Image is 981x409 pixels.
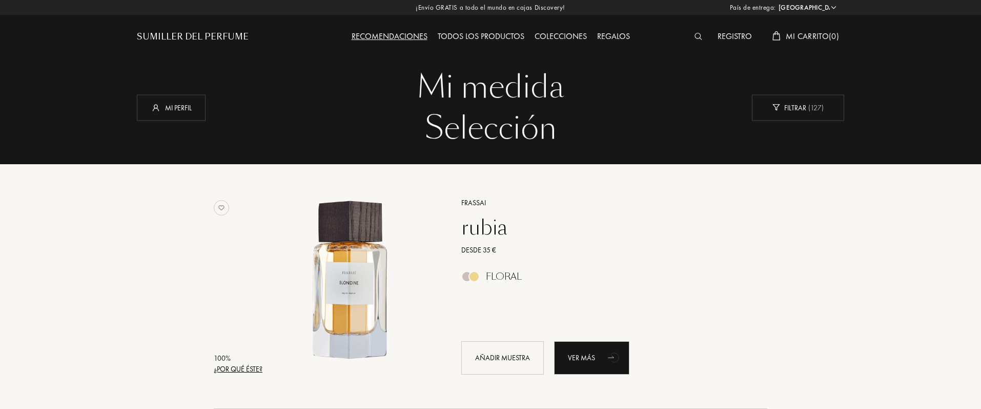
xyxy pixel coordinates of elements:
font: Desde 35 € [461,245,496,255]
a: Blondine Frassai [267,185,446,386]
font: Regalos [597,31,630,42]
font: Frassai [461,198,486,207]
font: 0 [831,31,836,42]
a: Floral [454,274,752,285]
font: ) [822,103,824,112]
a: Ver másanimación [554,341,629,375]
font: ( [829,31,831,42]
a: Desde 35 € [454,245,752,256]
font: Selección [425,107,557,149]
font: Registro [718,31,752,42]
img: profil_icn_w.svg [151,102,161,112]
a: Frassai [454,198,752,208]
font: Filtrar [784,103,806,112]
a: rubia [454,215,752,240]
font: ¡Envío GRATIS a todo el mundo en cajas Discovery! [416,3,565,12]
font: Mi [145,66,167,92]
img: cart_white.svg [772,31,781,41]
font: % [226,354,231,363]
div: animación [604,347,625,367]
font: selección a medida [171,66,326,92]
img: Blondine Frassai [267,196,437,367]
font: Recomendaciones [352,31,427,42]
font: Todos los productos [438,31,524,42]
a: Todos los productos [433,31,529,42]
font: Añadir muestra [475,353,530,362]
font: ) [836,31,839,42]
font: País de entrega: [730,3,776,12]
font: 100 [214,354,226,363]
font: ( [808,103,810,112]
img: no_like_p.png [214,200,229,216]
a: Sumiller del perfume [137,31,249,43]
font: Colecciones [535,31,587,42]
font: Mi carrito [786,31,829,42]
font: Mi perfil [165,103,192,112]
font: Floral [486,270,522,283]
font: rubia [461,213,507,242]
a: Recomendaciones [346,31,433,42]
font: Mi medida [417,66,564,108]
font: 127 [810,103,822,112]
a: Registro [712,31,757,42]
img: new_filter_w.svg [772,104,780,111]
img: search_icn_white.svg [694,33,702,40]
font: ¿Por qué éste? [214,364,262,374]
a: Regalos [592,31,635,42]
font: Ver más [568,353,595,362]
a: Colecciones [529,31,592,42]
